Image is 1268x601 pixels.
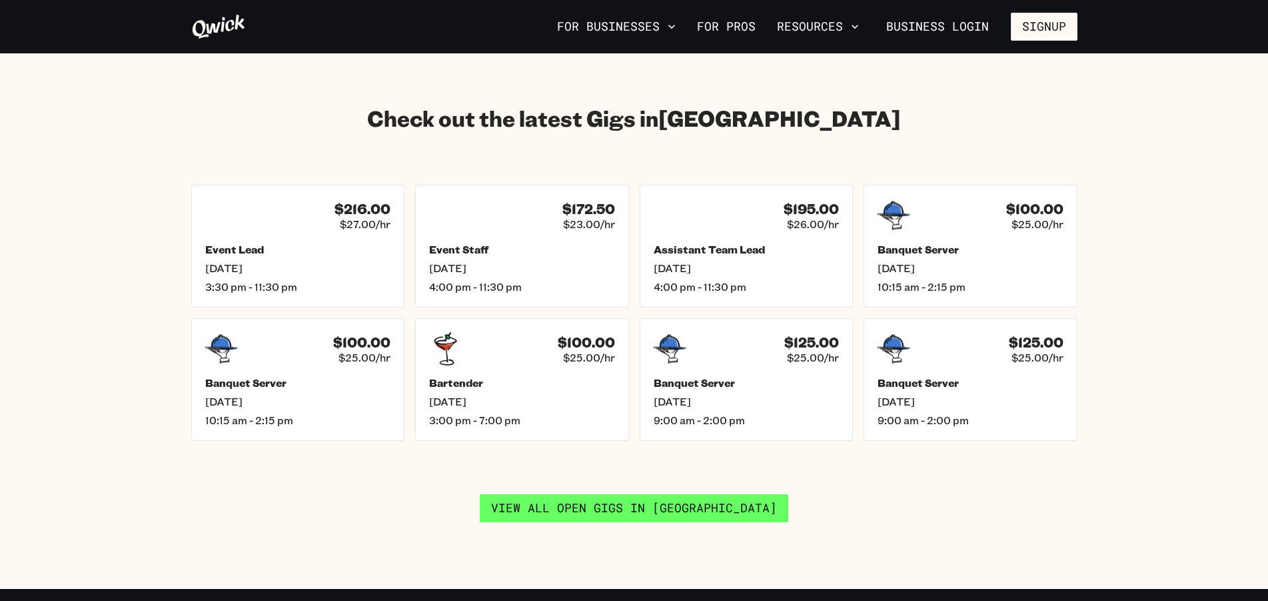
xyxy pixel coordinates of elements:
h4: $216.00 [334,201,390,217]
span: 4:00 pm - 11:30 pm [429,280,615,293]
h4: $125.00 [1009,334,1063,351]
h5: Assistant Team Lead [654,243,840,256]
h5: Banquet Server [878,376,1063,390]
a: $172.50$23.00/hrEvent Staff[DATE]4:00 pm - 11:30 pm [415,185,629,308]
span: $25.00/hr [563,351,615,364]
span: 9:00 am - 2:00 pm [654,414,840,427]
button: For Businesses [552,15,681,38]
a: $125.00$25.00/hrBanquet Server[DATE]9:00 am - 2:00 pm [640,318,854,441]
h5: Bartender [429,376,615,390]
h5: Banquet Server [205,376,391,390]
h4: $125.00 [784,334,839,351]
a: $125.00$25.00/hrBanquet Server[DATE]9:00 am - 2:00 pm [864,318,1077,441]
button: Resources [772,15,864,38]
span: 10:15 am - 2:15 pm [878,280,1063,293]
h5: Event Lead [205,243,391,256]
h4: $100.00 [1006,201,1063,217]
span: 4:00 pm - 11:30 pm [654,280,840,293]
h5: Banquet Server [654,376,840,390]
h5: Banquet Server [878,243,1063,256]
h2: Check out the latest Gigs in [GEOGRAPHIC_DATA] [191,105,1077,131]
span: 10:15 am - 2:15 pm [205,414,391,427]
a: $100.00$25.00/hrBanquet Server[DATE]10:15 am - 2:15 pm [191,318,405,441]
a: $195.00$26.00/hrAssistant Team Lead[DATE]4:00 pm - 11:30 pm [640,185,854,308]
span: [DATE] [429,395,615,408]
span: $25.00/hr [1011,351,1063,364]
span: $25.00/hr [787,351,839,364]
span: [DATE] [654,261,840,275]
span: [DATE] [205,261,391,275]
span: $27.00/hr [340,217,390,231]
span: 9:00 am - 2:00 pm [878,414,1063,427]
span: 3:30 pm - 11:30 pm [205,280,391,293]
span: $26.00/hr [787,217,839,231]
h5: Event Staff [429,243,615,256]
span: $25.00/hr [1011,217,1063,231]
a: Business Login [875,13,1000,41]
button: Signup [1011,13,1077,41]
span: [DATE] [205,395,391,408]
span: $25.00/hr [338,351,390,364]
span: [DATE] [429,261,615,275]
a: $216.00$27.00/hrEvent Lead[DATE]3:30 pm - 11:30 pm [191,185,405,308]
h4: $195.00 [784,201,839,217]
a: $100.00$25.00/hrBartender[DATE]3:00 pm - 7:00 pm [415,318,629,441]
span: $23.00/hr [563,217,615,231]
span: [DATE] [878,395,1063,408]
a: $100.00$25.00/hrBanquet Server[DATE]10:15 am - 2:15 pm [864,185,1077,308]
h4: $100.00 [333,334,390,351]
span: 3:00 pm - 7:00 pm [429,414,615,427]
a: View all open gigs in [GEOGRAPHIC_DATA] [480,494,788,522]
a: For Pros [692,15,761,38]
h4: $172.50 [562,201,615,217]
span: [DATE] [654,395,840,408]
span: [DATE] [878,261,1063,275]
h4: $100.00 [558,334,615,351]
